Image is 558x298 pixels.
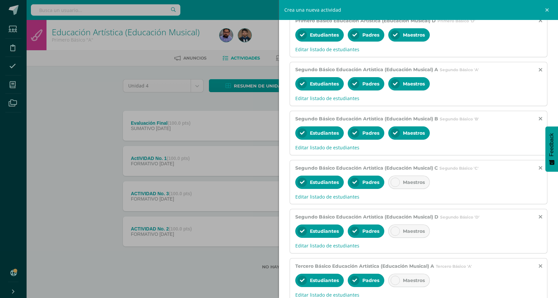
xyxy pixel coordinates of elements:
[362,81,379,87] span: Padres
[295,263,434,269] span: Tercero Básico Educación Artística (Educación Musical) A
[295,18,436,24] span: Primero Básico Educación Artística (Educación Musical) D
[310,277,339,283] span: Estudiantes
[437,18,475,23] span: Primero Básico 'D'
[310,228,339,234] span: Estudiantes
[403,32,425,38] span: Maestros
[549,133,555,156] span: Feedback
[295,95,542,101] span: Editar listado de estudiantes
[403,228,425,234] span: Maestros
[440,215,480,220] span: Segundo Básico 'D'
[362,228,379,234] span: Padres
[310,81,339,87] span: Estudiantes
[295,67,438,73] span: Segundo Básico Educación Artística (Educación Musical) A
[439,166,479,171] span: Segundo Básico 'C'
[403,277,425,283] span: Maestros
[403,130,425,136] span: Maestros
[295,242,542,249] span: Editar listado de estudiantes
[310,32,339,38] span: Estudiantes
[362,179,379,185] span: Padres
[295,214,438,220] span: Segundo Básico Educación Artística (Educación Musical) D
[362,277,379,283] span: Padres
[295,165,438,171] span: Segundo Básico Educación Artística (Educación Musical) C
[295,116,438,122] span: Segundo Básico Educación Artística (Educación Musical) B
[403,179,425,185] span: Maestros
[362,130,379,136] span: Padres
[295,292,542,298] span: Editar listado de estudiantes
[403,81,425,87] span: Maestros
[440,116,479,121] span: Segundo Básico 'B'
[362,32,379,38] span: Padres
[436,264,472,269] span: Tercero Básico 'A'
[295,144,542,151] span: Editar listado de estudiantes
[295,46,542,53] span: Editar listado de estudiantes
[440,67,479,72] span: Segundo Básico 'A'
[295,194,542,200] span: Editar listado de estudiantes
[310,179,339,185] span: Estudiantes
[545,126,558,172] button: Feedback - Mostrar encuesta
[310,130,339,136] span: Estudiantes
